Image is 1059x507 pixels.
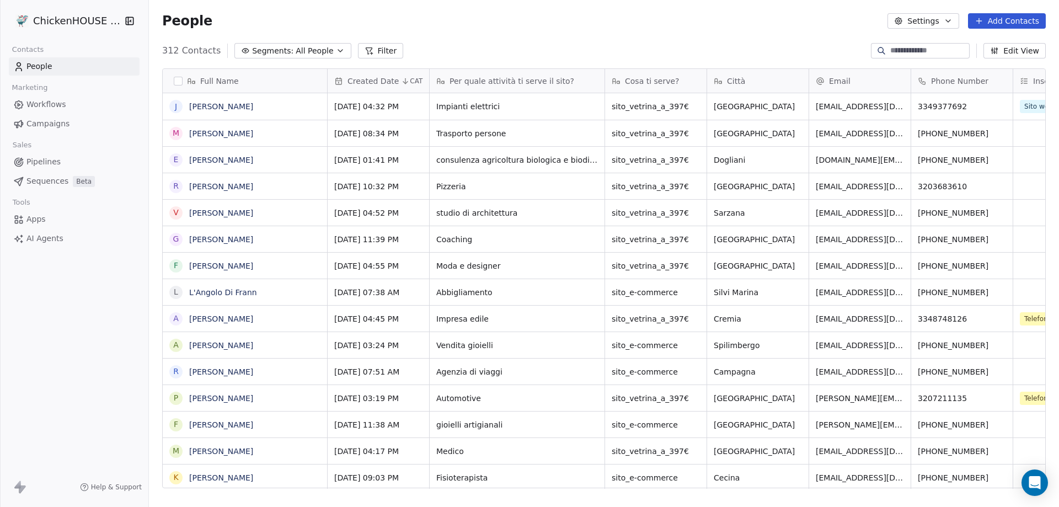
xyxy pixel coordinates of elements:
a: [PERSON_NAME] [189,341,253,350]
span: [PHONE_NUMBER] [918,207,1006,218]
span: sito_vetrina_a_397€ [612,101,700,112]
span: [PHONE_NUMBER] [918,446,1006,457]
button: Edit View [983,43,1046,58]
div: G [173,233,179,245]
a: [PERSON_NAME] [189,261,253,270]
div: P [174,392,178,404]
span: [PHONE_NUMBER] [918,472,1006,483]
span: sito_e-commerce [612,340,700,351]
a: Workflows [9,95,140,114]
span: sito_vetrina_a_397€ [612,446,700,457]
a: [PERSON_NAME] [189,182,253,191]
span: [PHONE_NUMBER] [918,419,1006,430]
span: 3207211135 [918,393,1006,404]
span: Cecina [714,472,802,483]
a: [PERSON_NAME] [189,447,253,456]
div: J [175,101,177,113]
span: [EMAIL_ADDRESS][DOMAIN_NAME] [816,207,904,218]
span: [GEOGRAPHIC_DATA] [714,234,802,245]
span: [GEOGRAPHIC_DATA] [714,181,802,192]
span: Città [727,76,745,87]
span: Contacts [7,41,49,58]
a: SequencesBeta [9,172,140,190]
span: Automotive [436,393,598,404]
span: Cosa ti serve? [625,76,680,87]
a: People [9,57,140,76]
span: Dogliani [714,154,802,166]
span: 3203683610 [918,181,1006,192]
div: Phone Number [911,69,1013,93]
span: Sito web [1020,100,1057,113]
span: sito_e-commerce [612,366,700,377]
span: [PHONE_NUMBER] [918,234,1006,245]
span: Sales [8,137,36,153]
span: [GEOGRAPHIC_DATA] [714,260,802,271]
div: grid [163,93,328,489]
span: [GEOGRAPHIC_DATA] [714,446,802,457]
span: Campagna [714,366,802,377]
div: Per quale attività ti serve il sito? [430,69,605,93]
span: [EMAIL_ADDRESS][DOMAIN_NAME] [816,101,904,112]
span: [DATE] 09:03 PM [334,472,422,483]
span: [EMAIL_ADDRESS][DOMAIN_NAME] [816,260,904,271]
a: [PERSON_NAME] [189,314,253,323]
span: [PHONE_NUMBER] [918,287,1006,298]
span: [DATE] 01:41 PM [334,154,422,166]
div: A [173,313,179,324]
span: People [26,61,52,72]
span: [DATE] 03:19 PM [334,393,422,404]
span: sito_vetrina_a_397€ [612,154,700,166]
span: sito_vetrina_a_397€ [612,313,700,324]
div: R [173,366,179,377]
span: Segments: [252,45,293,57]
span: [EMAIL_ADDRESS][DOMAIN_NAME] [816,472,904,483]
div: Created DateCAT [328,69,429,93]
span: sito_vetrina_a_397€ [612,181,700,192]
span: Beta [73,176,95,187]
span: People [162,13,212,29]
a: Pipelines [9,153,140,171]
span: Pipelines [26,156,61,168]
span: [GEOGRAPHIC_DATA] [714,101,802,112]
span: [PHONE_NUMBER] [918,128,1006,139]
span: Campaigns [26,118,69,130]
span: sito_vetrina_a_397€ [612,234,700,245]
span: Silvi Marina [714,287,802,298]
span: Full Name [200,76,239,87]
span: consulenza agricoltura biologica e biodinamica [436,154,598,166]
a: [PERSON_NAME] [189,473,253,482]
a: [PERSON_NAME] [189,367,253,376]
span: Abbigliamento [436,287,598,298]
span: sito_vetrina_a_397€ [612,128,700,139]
span: [DATE] 04:32 PM [334,101,422,112]
a: Apps [9,210,140,228]
img: 4.jpg [15,14,29,28]
a: [PERSON_NAME] [189,156,253,164]
span: Impianti elettrici [436,101,598,112]
span: [DOMAIN_NAME][EMAIL_ADDRESS][DOMAIN_NAME] [816,154,904,166]
div: F [174,260,178,271]
span: Tools [8,194,35,211]
span: [EMAIL_ADDRESS][DOMAIN_NAME] [816,446,904,457]
a: [PERSON_NAME] [189,394,253,403]
div: Città [707,69,809,93]
span: [EMAIL_ADDRESS][DOMAIN_NAME] [816,234,904,245]
span: sito_vetrina_a_397€ [612,207,700,218]
a: [PERSON_NAME] [189,235,253,244]
span: [DATE] 11:39 PM [334,234,422,245]
span: [DATE] 11:38 AM [334,419,422,430]
div: M [173,445,179,457]
span: Marketing [7,79,52,96]
span: ChickenHOUSE snc [33,14,121,28]
div: Full Name [163,69,327,93]
span: Moda e designer [436,260,598,271]
div: K [173,472,178,483]
a: [PERSON_NAME] [189,102,253,111]
span: Spilimbergo [714,340,802,351]
span: [DATE] 04:17 PM [334,446,422,457]
div: F [174,419,178,430]
div: Email [809,69,911,93]
span: Email [829,76,851,87]
span: [PHONE_NUMBER] [918,260,1006,271]
div: A [173,339,179,351]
